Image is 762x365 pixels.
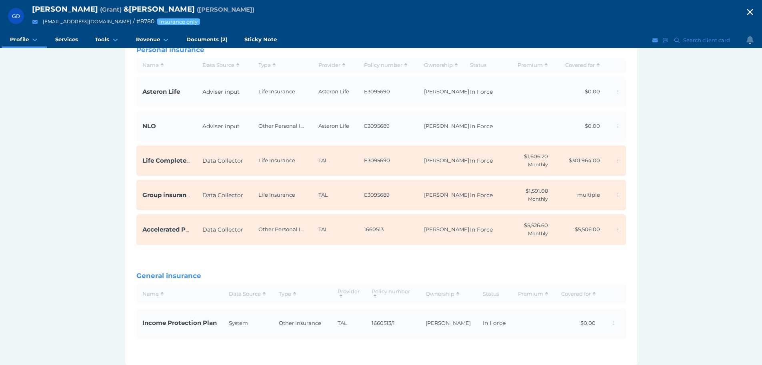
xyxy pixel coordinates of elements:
span: Adviser input [202,88,240,95]
a: [EMAIL_ADDRESS][DOMAIN_NAME] [43,18,131,24]
span: Adviser input [202,123,240,130]
span: TAL [318,192,328,198]
span: [PERSON_NAME] [424,226,469,232]
th: Ownership [420,284,477,304]
span: Services [55,36,78,43]
span: Monthly [528,196,548,202]
th: Premium [510,58,554,73]
th: Ownership [418,58,464,73]
span: $0.00 [580,320,596,326]
span: Data Collector [202,226,243,233]
span: Documents (2) [186,36,228,43]
span: Monthly [528,161,548,167]
span: $5,526.60 [516,222,548,238]
th: Policy number [358,58,418,73]
span: Tools [95,36,109,43]
span: Sticky Note [244,36,277,43]
th: Provider [312,58,358,73]
a: Revenue [128,32,178,48]
button: Email [30,17,40,27]
span: E3095690 [364,157,390,163]
div: Grant Dalgleish [8,8,24,24]
th: Policy number [366,284,420,304]
th: Type [273,284,332,304]
span: E3095689 [364,123,390,129]
span: In Force [470,123,493,130]
span: [PERSON_NAME] [424,88,469,95]
span: GD [12,13,20,19]
a: Services [47,32,86,48]
span: In Force [470,226,493,233]
span: $5,506.00 [575,226,600,232]
span: Asteron Life [318,88,349,95]
span: Other Insurance [279,320,321,326]
span: $0.00 [585,88,600,95]
th: Premium [512,284,554,304]
th: Data Source [223,284,273,304]
span: TAL [338,320,347,326]
span: In Force [470,157,493,164]
span: Other Personal Insurance [258,226,325,232]
span: Preferred name [197,6,254,13]
span: NLO [142,122,156,130]
button: SMS [662,35,670,45]
span: 1660513 [364,226,384,232]
span: Data Collector [202,192,243,199]
span: Income Protection Plan [142,319,217,327]
span: [PERSON_NAME] [424,123,469,129]
span: $301,964.00 [569,157,600,163]
span: / # 8780 [133,18,154,25]
span: $0.00 [585,123,600,129]
span: Group insurance [142,191,194,199]
span: [PERSON_NAME] [426,320,471,326]
span: 1660513/1 [372,320,395,326]
th: Status [464,58,510,73]
span: Accelerated Protection [142,226,215,233]
span: General insurance [136,272,201,280]
span: & [PERSON_NAME] [124,4,195,14]
span: $1,591.08 [516,188,548,204]
a: Profile [2,32,47,48]
span: Search client card [682,37,734,43]
span: Other Personal Insurance [258,123,325,129]
th: Type [252,58,312,73]
span: In Force [470,192,493,199]
th: Name [136,284,223,304]
span: Asteron Life [318,123,349,129]
th: Provider [332,284,366,304]
span: [PERSON_NAME] [32,4,98,14]
span: Preferred name [100,6,122,13]
th: Data Source [196,58,252,73]
span: Personal insurance [136,46,204,54]
span: Profile [10,36,29,43]
th: Covered for [554,58,606,73]
a: Documents (2) [178,32,236,48]
span: System [229,320,248,326]
span: E3095690 [364,88,390,95]
span: Life Insurance [258,192,295,198]
span: Insurance only [159,18,198,25]
th: Name [136,58,196,73]
span: Life Insurance [258,157,295,163]
th: Status [477,284,512,304]
span: [PERSON_NAME] [424,192,469,198]
span: TAL [318,226,328,232]
button: Email [651,35,659,45]
span: Data Collector [202,157,243,164]
span: Monthly [528,230,548,236]
span: TAL [318,157,328,163]
span: $1,606.20 [516,153,548,169]
span: E3095689 [364,192,390,198]
span: multiple [577,192,600,198]
span: In Force [483,319,506,327]
span: [PERSON_NAME] [424,157,469,163]
span: Asteron Life [142,88,180,95]
button: Search client card [671,35,734,45]
span: Life Insurance [258,88,295,95]
span: Life Complete Ordinary [142,157,215,164]
span: In Force [470,88,493,95]
span: Revenue [136,36,160,43]
th: Covered for [554,284,602,304]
